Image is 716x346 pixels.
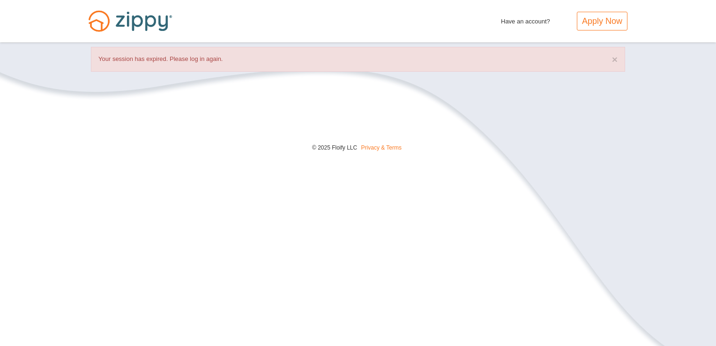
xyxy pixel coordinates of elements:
a: Apply Now [577,12,627,30]
span: Have an account? [501,12,550,27]
button: × [612,54,618,64]
a: Privacy & Terms [361,144,402,151]
div: Your session has expired. Please log in again. [91,47,625,72]
span: © 2025 Floify LLC [312,144,357,151]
